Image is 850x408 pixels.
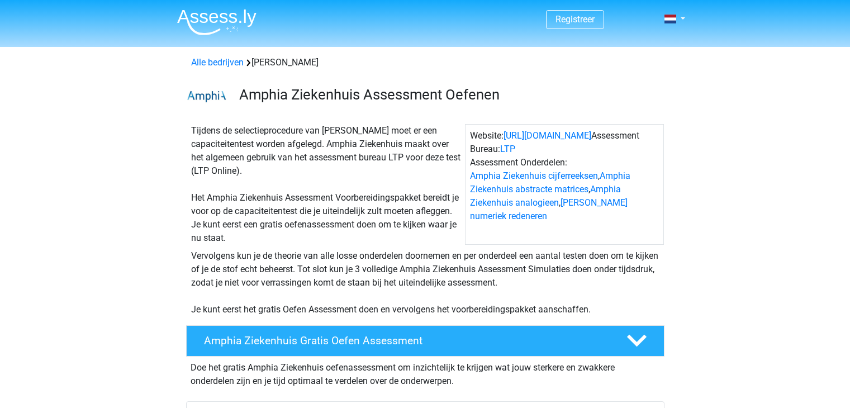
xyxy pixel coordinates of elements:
a: Amphia Ziekenhuis abstracte matrices [470,170,630,194]
a: Amphia Ziekenhuis cijferreeksen [470,170,598,181]
a: Amphia Ziekenhuis Gratis Oefen Assessment [182,325,669,357]
a: Amphia Ziekenhuis analogieen [470,184,621,208]
a: [URL][DOMAIN_NAME] [504,130,591,141]
div: Vervolgens kun je de theorie van alle losse onderdelen doornemen en per onderdeel een aantal test... [187,249,664,316]
h4: Amphia Ziekenhuis Gratis Oefen Assessment [204,334,609,347]
a: [PERSON_NAME] numeriek redeneren [470,197,628,221]
img: Assessly [177,9,257,35]
div: [PERSON_NAME] [187,56,664,69]
a: LTP [500,144,515,154]
a: Registreer [555,14,595,25]
h3: Amphia Ziekenhuis Assessment Oefenen [239,86,656,103]
a: Alle bedrijven [191,57,244,68]
div: Doe het gratis Amphia Ziekenhuis oefenassessment om inzichtelijk te krijgen wat jouw sterkere en ... [186,357,664,388]
div: Website: Assessment Bureau: Assessment Onderdelen: , , , [465,124,664,245]
div: Tijdens de selectieprocedure van [PERSON_NAME] moet er een capaciteitentest worden afgelegd. Amph... [187,124,465,245]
